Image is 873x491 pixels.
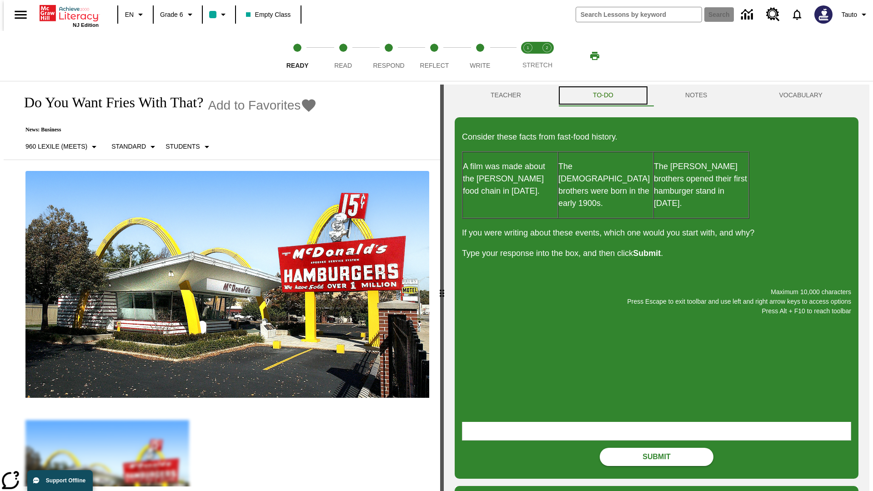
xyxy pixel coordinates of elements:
[271,31,324,81] button: Ready step 1 of 5
[462,247,851,260] p: Type your response into the box, and then click .
[22,139,103,155] button: Select Lexile, 960 Lexile (Meets)
[4,85,440,486] div: reading
[46,477,85,484] span: Support Offline
[534,31,560,81] button: Stretch Respond step 2 of 2
[15,94,203,111] h1: Do You Want Fries With That?
[838,6,873,23] button: Profile/Settings
[408,31,461,81] button: Reflect step 4 of 5
[654,160,748,210] p: The [PERSON_NAME] brothers opened their first hamburger stand in [DATE].
[522,61,552,69] span: STRETCH
[208,97,317,113] button: Add to Favorites - Do You Want Fries With That?
[736,2,761,27] a: Data Center
[25,171,429,398] img: One of the first McDonald's stores, with the iconic red sign and golden arches.
[814,5,833,24] img: Avatar
[576,7,702,22] input: search field
[316,31,369,81] button: Read step 2 of 5
[743,85,858,106] button: VOCABULARY
[454,31,507,81] button: Write step 5 of 5
[558,160,653,210] p: The [DEMOGRAPHIC_DATA] brothers were born in the early 1900s.
[440,85,444,491] div: Press Enter or Spacebar and then press right and left arrow keys to move the slider
[420,62,449,69] span: Reflect
[470,62,490,69] span: Write
[455,85,557,106] button: Teacher
[27,470,93,491] button: Support Offline
[373,62,404,69] span: Respond
[125,10,134,20] span: EN
[286,62,309,69] span: Ready
[761,2,785,27] a: Resource Center, Will open in new tab
[15,126,317,133] p: News: Business
[546,45,548,50] text: 2
[206,6,232,23] button: Class color is teal. Change class color
[580,48,609,64] button: Print
[527,45,529,50] text: 1
[121,6,150,23] button: Language: EN, Select a language
[463,160,557,197] p: A film was made about the [PERSON_NAME] food chain in [DATE].
[462,297,851,306] p: Press Escape to exit toolbar and use left and right arrow keys to access options
[7,1,34,28] button: Open side menu
[334,62,352,69] span: Read
[600,448,713,466] button: Submit
[462,131,851,143] p: Consider these facts from fast-food history.
[25,142,87,151] p: 960 Lexile (Meets)
[73,22,99,28] span: NJ Edition
[40,3,99,28] div: Home
[4,7,133,15] body: Maximum 10,000 characters Press Escape to exit toolbar and use left and right arrow keys to acces...
[809,3,838,26] button: Select a new avatar
[156,6,199,23] button: Grade: Grade 6, Select a grade
[785,3,809,26] a: Notifications
[455,85,858,106] div: Instructional Panel Tabs
[111,142,146,151] p: Standard
[462,287,851,297] p: Maximum 10,000 characters
[557,85,649,106] button: TO-DO
[462,227,851,239] p: If you were writing about these events, which one would you start with, and why?
[842,10,857,20] span: Tauto
[160,10,183,20] span: Grade 6
[649,85,743,106] button: NOTES
[246,10,291,20] span: Empty Class
[108,139,162,155] button: Scaffolds, Standard
[362,31,415,81] button: Respond step 3 of 5
[462,306,851,316] p: Press Alt + F10 to reach toolbar
[208,98,301,113] span: Add to Favorites
[444,85,869,491] div: activity
[162,139,216,155] button: Select Student
[633,249,661,258] strong: Submit
[166,142,200,151] p: Students
[515,31,541,81] button: Stretch Read step 1 of 2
